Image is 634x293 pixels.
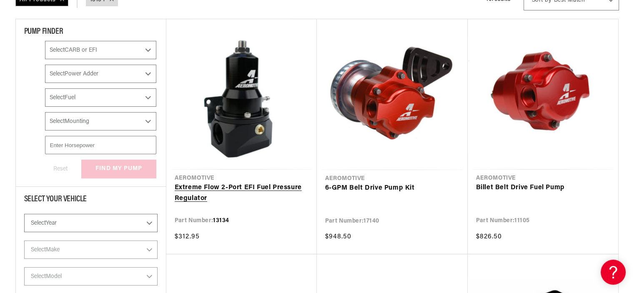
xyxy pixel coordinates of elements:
a: 6-GPM Belt Drive Pump Kit [325,183,459,194]
select: Mounting [45,112,156,130]
span: PUMP FINDER [24,28,63,36]
select: Power Adder [45,65,156,83]
select: Fuel [45,88,156,107]
select: Year [24,214,158,232]
input: Enter Horsepower [45,136,156,154]
select: CARB or EFI [45,41,156,59]
a: Extreme Flow 2-Port EFI Fuel Pressure Regulator [175,183,308,204]
div: Select Your Vehicle [24,195,158,205]
select: Make [24,240,158,259]
a: Billet Belt Drive Fuel Pump [476,183,610,193]
select: Model [24,267,158,285]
